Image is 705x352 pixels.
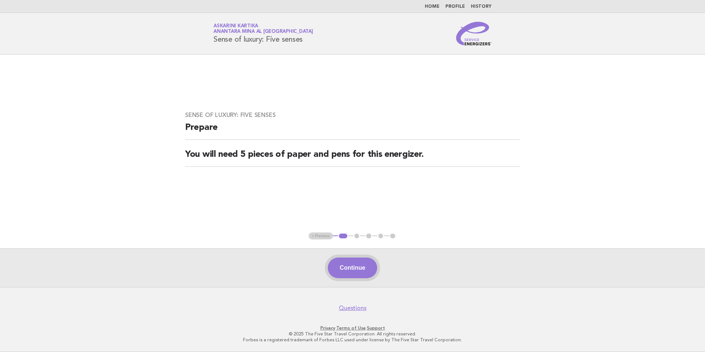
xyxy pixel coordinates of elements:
p: · · [127,325,578,331]
a: Terms of Use [336,325,366,331]
p: Forbes is a registered trademark of Forbes LLC used under license by The Five Star Travel Corpora... [127,337,578,343]
h2: Prepare [185,122,520,140]
a: Questions [339,304,367,312]
a: Home [425,4,440,9]
p: © 2025 The Five Star Travel Corporation. All rights reserved. [127,331,578,337]
button: 1 [338,232,348,240]
h3: Sense of luxury: Five senses [185,111,520,119]
img: Service Energizers [456,22,492,45]
a: Askarini KartikaAnantara Mina al [GEOGRAPHIC_DATA] [213,24,313,34]
a: Support [367,325,385,331]
button: Continue [328,258,377,278]
h2: You will need 5 pieces of paper and pens for this energizer. [185,149,520,167]
a: Profile [445,4,465,9]
a: History [471,4,492,9]
h1: Sense of luxury: Five senses [213,24,313,43]
span: Anantara Mina al [GEOGRAPHIC_DATA] [213,30,313,34]
a: Privacy [320,325,335,331]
